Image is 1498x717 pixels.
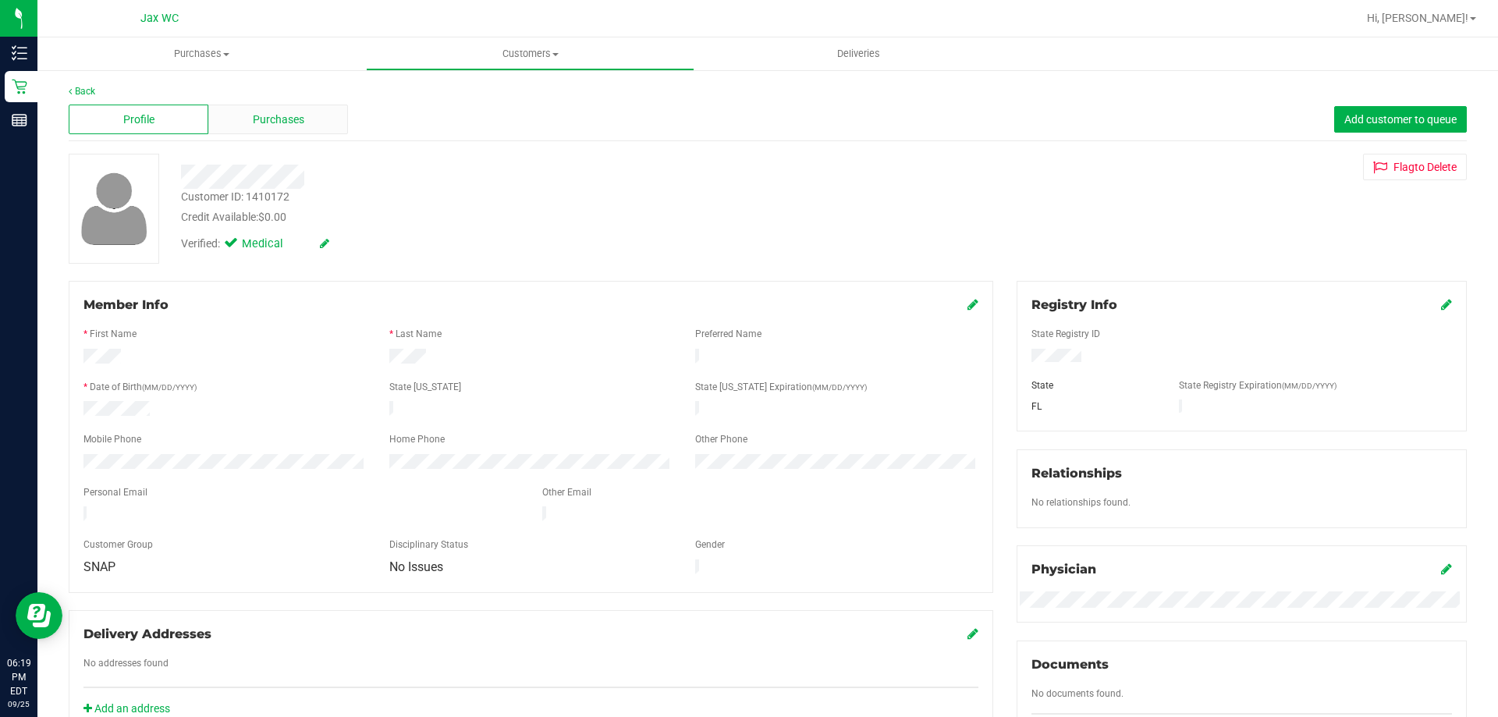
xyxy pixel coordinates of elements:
[1031,466,1122,481] span: Relationships
[12,79,27,94] inline-svg: Retail
[1031,562,1096,577] span: Physician
[695,432,747,446] label: Other Phone
[812,383,867,392] span: (MM/DD/YYYY)
[90,380,197,394] label: Date of Birth
[389,432,445,446] label: Home Phone
[1344,113,1457,126] span: Add customer to queue
[12,112,27,128] inline-svg: Reports
[695,538,725,552] label: Gender
[123,112,154,128] span: Profile
[1031,495,1131,509] label: No relationships found.
[37,47,366,61] span: Purchases
[695,327,761,341] label: Preferred Name
[83,485,147,499] label: Personal Email
[83,538,153,552] label: Customer Group
[694,37,1023,70] a: Deliveries
[83,432,141,446] label: Mobile Phone
[253,112,304,128] span: Purchases
[1363,154,1467,180] button: Flagto Delete
[389,559,443,574] span: No Issues
[1020,399,1168,414] div: FL
[366,37,694,70] a: Customers
[142,383,197,392] span: (MM/DD/YYYY)
[1367,12,1468,24] span: Hi, [PERSON_NAME]!
[389,538,468,552] label: Disciplinary Status
[83,656,169,670] label: No addresses found
[367,47,694,61] span: Customers
[396,327,442,341] label: Last Name
[1031,297,1117,312] span: Registry Info
[816,47,901,61] span: Deliveries
[16,592,62,639] iframe: Resource center
[73,169,155,249] img: user-icon.png
[181,189,289,205] div: Customer ID: 1410172
[7,698,30,710] p: 09/25
[90,327,137,341] label: First Name
[389,380,461,394] label: State [US_STATE]
[1020,378,1168,392] div: State
[1031,688,1123,699] span: No documents found.
[1282,382,1336,390] span: (MM/DD/YYYY)
[1031,327,1100,341] label: State Registry ID
[542,485,591,499] label: Other Email
[7,656,30,698] p: 06:19 PM EDT
[83,559,115,574] span: SNAP
[181,236,329,253] div: Verified:
[258,211,286,223] span: $0.00
[37,37,366,70] a: Purchases
[12,45,27,61] inline-svg: Inventory
[695,380,867,394] label: State [US_STATE] Expiration
[83,297,169,312] span: Member Info
[69,86,95,97] a: Back
[1334,106,1467,133] button: Add customer to queue
[83,626,211,641] span: Delivery Addresses
[1179,378,1336,392] label: State Registry Expiration
[140,12,179,25] span: Jax WC
[83,702,170,715] a: Add an address
[1031,657,1109,672] span: Documents
[242,236,304,253] span: Medical
[181,209,868,225] div: Credit Available:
